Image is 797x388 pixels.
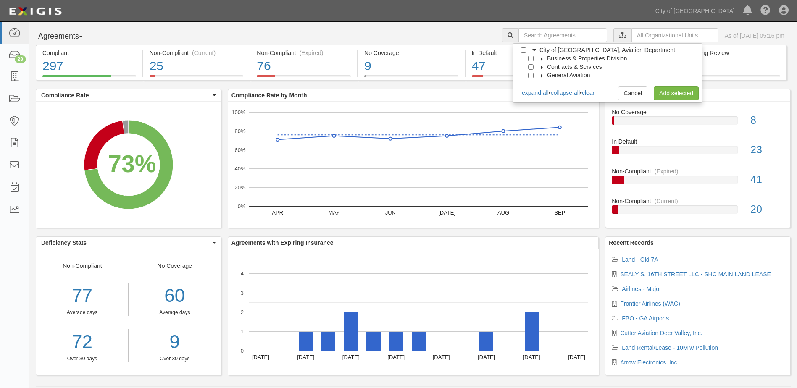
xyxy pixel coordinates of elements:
button: Agreements [36,28,99,45]
div: Non-Compliant [605,167,790,176]
text: 80% [234,128,245,134]
a: Compliant297 [36,75,142,82]
text: 2 [241,309,244,315]
b: Compliance Rate by Month [231,92,307,99]
span: General Aviation [547,72,590,79]
button: Compliance Rate [36,89,221,101]
a: expand all [522,89,549,96]
div: 41 [744,172,790,187]
div: Non-Compliant [36,262,129,362]
div: No Coverage [605,108,790,116]
a: Add selected [654,86,699,100]
button: Deficiency Stats [36,237,221,249]
text: SEP [554,210,565,216]
div: Non-Compliant (Current) [150,49,244,57]
text: 0 [241,348,244,354]
div: (Current) [655,197,678,205]
div: Non-Compliant (Expired) [257,49,351,57]
div: 23 [744,142,790,157]
div: Pending Review [687,49,780,57]
div: 297 [42,57,136,75]
a: No Coverage9 [358,75,465,82]
a: 9 [135,329,215,355]
div: 25 [150,57,244,75]
text: 100% [231,109,246,115]
a: collapse all [551,89,580,96]
a: Cancel [618,86,647,100]
text: [DATE] [438,210,455,216]
div: Compliant [42,49,136,57]
div: • • [521,89,594,97]
div: (Expired) [300,49,324,57]
a: City of [GEOGRAPHIC_DATA] [651,3,739,19]
a: 72 [36,329,128,355]
a: Land Rental/Lease - 10M w Pollution [622,344,718,351]
a: SEALY S. 16TH STREET LLC - SHC MAIN LAND LEASE [620,271,771,278]
a: Non-Compliant(Current)20 [612,197,784,220]
text: [DATE] [252,354,269,360]
div: 9 [364,57,458,75]
span: Compliance Rate [41,91,210,100]
text: [DATE] [433,354,450,360]
div: Average days [36,309,128,316]
a: Non-Compliant(Current)25 [143,75,250,82]
text: 3 [241,290,244,296]
text: 40% [234,165,245,172]
input: Search Agreements [518,28,607,42]
svg: A chart. [228,249,599,375]
a: FBO - GA Airports [622,315,669,322]
div: 47 [472,57,566,75]
text: [DATE] [478,354,495,360]
div: Non-Compliant [605,197,790,205]
span: Deficiency Stats [41,239,210,247]
a: Airlines - Major [622,286,661,292]
div: 8 [744,113,790,128]
text: [DATE] [297,354,314,360]
div: (Expired) [655,167,679,176]
div: Over 30 days [135,355,215,362]
a: Non-Compliant(Expired)76 [250,75,357,82]
a: Land - Old 7A [622,256,658,263]
span: Contracts & Services [547,63,602,70]
b: Agreements with Expiring Insurance [231,239,334,246]
a: In Default47 [466,75,572,82]
div: (Current) [192,49,216,57]
div: Average days [135,309,215,316]
text: JUN [385,210,395,216]
a: No Coverage8 [612,108,784,138]
div: 17 [687,57,780,75]
text: MAY [328,210,340,216]
text: [DATE] [342,354,360,360]
text: 0% [237,203,245,210]
text: [DATE] [568,354,585,360]
text: 20% [234,184,245,191]
text: 60% [234,147,245,153]
div: Over 30 days [36,355,128,362]
div: No Coverage [129,262,221,362]
a: clear [582,89,594,96]
img: logo-5460c22ac91f19d4615b14bd174203de0afe785f0fc80cf4dbbc73dc1793850b.png [6,4,64,19]
a: Frontier Airlines (WAC) [620,300,680,307]
svg: A chart. [36,102,221,228]
text: [DATE] [523,354,540,360]
text: AUG [497,210,509,216]
input: All Organizational Units [631,28,718,42]
div: 73% [108,147,156,181]
div: 77 [36,283,128,309]
div: In Default [605,137,790,146]
span: Business & Properties Division [547,55,627,62]
span: City of [GEOGRAPHIC_DATA], Aviation Department [539,47,675,53]
a: Non-Compliant(Expired)41 [612,167,784,197]
div: As of [DATE] 05:16 pm [725,31,784,40]
div: 76 [257,57,351,75]
text: 4 [241,270,244,277]
svg: A chart. [228,102,599,228]
a: Cutter Aviation Deer Valley, Inc. [620,330,702,336]
div: In Default [472,49,566,57]
div: No Coverage [364,49,458,57]
text: APR [272,210,283,216]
